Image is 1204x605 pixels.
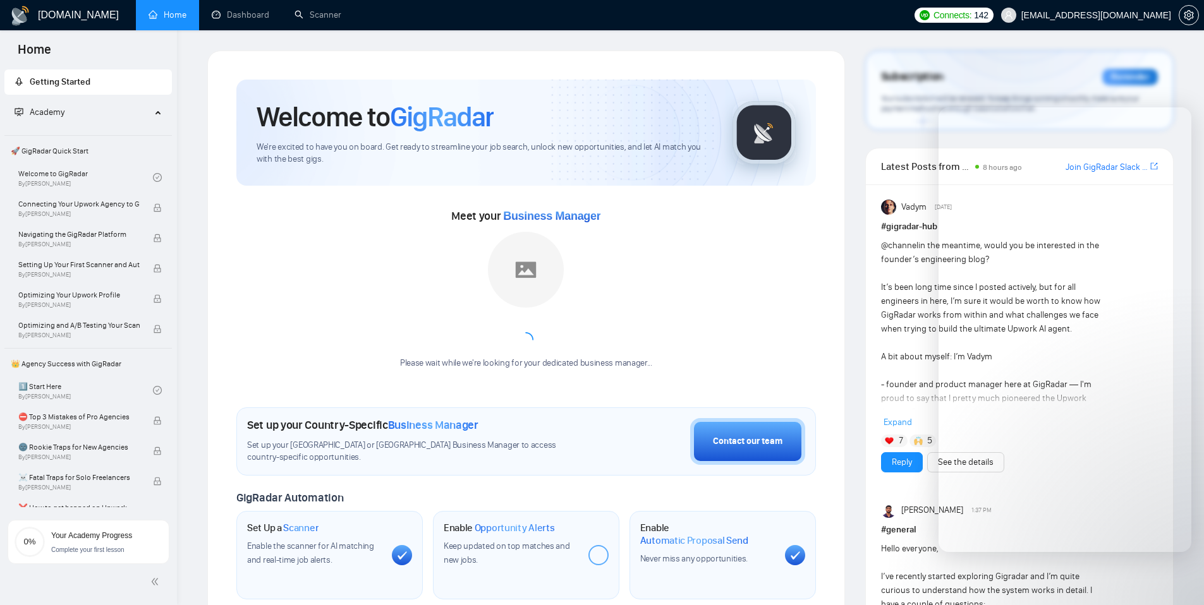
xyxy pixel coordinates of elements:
[938,455,994,469] a: See the details
[18,301,140,309] span: By [PERSON_NAME]
[881,452,923,472] button: Reply
[640,553,748,564] span: Never miss any opportunities.
[257,100,494,134] h1: Welcome to
[881,523,1158,537] h1: # general
[153,446,162,455] span: lock
[933,8,971,22] span: Connects:
[247,418,478,432] h1: Set up your Country-Specific
[51,531,132,540] span: Your Academy Progress
[153,173,162,182] span: check-circle
[927,452,1004,472] button: See the details
[149,9,186,20] a: homeHome
[247,522,319,534] h1: Set Up a
[18,376,153,404] a: 1️⃣ Start HereBy[PERSON_NAME]
[881,200,896,215] img: Vadym
[18,471,140,484] span: ☠️ Fatal Traps for Solo Freelancers
[733,101,796,164] img: gigradar-logo.png
[4,69,172,95] li: Getting Started
[236,491,343,505] span: GigRadar Automation
[257,141,712,165] span: We're excited to have you on board. Get ready to streamline your job search, unlock new opportuni...
[283,522,319,534] span: Scanner
[153,477,162,486] span: lock
[10,6,30,26] img: logo
[18,228,140,241] span: Navigating the GigRadar Platform
[18,198,140,210] span: Connecting Your Upwork Agency to GigRadar
[488,232,564,308] img: placeholder.png
[51,546,125,553] span: Complete your first lesson
[212,9,269,20] a: dashboardDashboard
[881,93,1139,114] span: Your subscription will be renewed. To keep things running smoothly, make sure your payment method...
[6,138,171,164] span: 🚀 GigRadar Quick Start
[392,357,660,369] div: Please wait while we're looking for your dedicated business manager...
[713,434,782,448] div: Contact our team
[451,209,600,223] span: Meet your
[153,264,162,273] span: lock
[640,534,748,547] span: Automatic Proposal Send
[475,522,555,534] span: Opportunity Alerts
[247,541,374,565] span: Enable the scanner for AI matching and real-time job alerts.
[881,240,918,251] span: @channel
[1179,10,1198,20] span: setting
[885,436,894,445] img: ❤️
[18,241,140,248] span: By [PERSON_NAME]
[899,434,903,447] span: 7
[153,325,162,333] span: lock
[1102,69,1158,85] div: Reminder
[18,271,140,279] span: By [PERSON_NAME]
[881,503,896,518] img: Preet Patel
[444,522,555,534] h1: Enable
[18,484,140,491] span: By [PERSON_NAME]
[1161,562,1191,592] iframe: Intercom live chat
[503,210,600,222] span: Business Manager
[974,8,988,22] span: 142
[914,436,923,445] img: 🙌
[1004,11,1013,20] span: user
[153,416,162,425] span: lock
[153,203,162,212] span: lock
[15,107,23,116] span: fund-projection-screen
[892,455,912,469] a: Reply
[516,330,536,350] span: loading
[15,537,45,546] span: 0%
[30,76,90,87] span: Getting Started
[881,66,944,88] span: Subscription
[15,77,23,86] span: rocket
[18,164,153,191] a: Welcome to GigRadarBy[PERSON_NAME]
[18,289,140,301] span: Optimizing Your Upwork Profile
[18,258,140,271] span: Setting Up Your First Scanner and Auto-Bidder
[901,503,963,517] span: [PERSON_NAME]
[18,441,140,453] span: 🌚 Rookie Traps for New Agencies
[8,40,61,67] span: Home
[881,239,1103,600] div: in the meantime, would you be interested in the founder’s engineering blog? It’s been long time s...
[881,159,971,174] span: Latest Posts from the GigRadar Community
[150,575,163,588] span: double-left
[153,386,162,395] span: check-circle
[18,501,140,514] span: ❌ How to get banned on Upwork
[295,9,341,20] a: searchScanner
[935,201,952,213] span: [DATE]
[153,234,162,243] span: lock
[901,200,927,214] span: Vadym
[18,210,140,218] span: By [PERSON_NAME]
[939,107,1191,552] iframe: Intercom live chat
[690,418,805,465] button: Contact our team
[18,453,140,461] span: By [PERSON_NAME]
[1179,10,1199,20] a: setting
[30,107,64,117] span: Academy
[153,294,162,303] span: lock
[247,440,582,464] span: Set up your [GEOGRAPHIC_DATA] or [GEOGRAPHIC_DATA] Business Manager to access country-specific op...
[927,434,932,447] span: 5
[390,100,494,134] span: GigRadar
[388,418,478,432] span: Business Manager
[18,423,140,431] span: By [PERSON_NAME]
[18,410,140,423] span: ⛔ Top 3 Mistakes of Pro Agencies
[6,351,171,376] span: 👑 Agency Success with GigRadar
[1179,5,1199,25] button: setting
[15,107,64,117] span: Academy
[444,541,570,565] span: Keep updated on top matches and new jobs.
[920,10,930,20] img: upwork-logo.png
[18,332,140,339] span: By [PERSON_NAME]
[18,319,140,332] span: Optimizing and A/B Testing Your Scanner for Better Results
[884,417,912,428] span: Expand
[640,522,775,546] h1: Enable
